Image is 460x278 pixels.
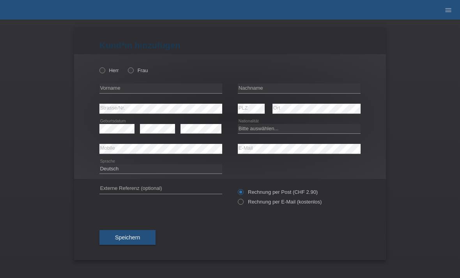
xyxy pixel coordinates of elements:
label: Rechnung per Post (CHF 2.90) [238,189,318,195]
label: Frau [128,67,148,73]
a: menu [441,7,456,12]
h1: Kund*in hinzufügen [99,41,361,50]
label: Herr [99,67,119,73]
input: Herr [99,67,104,73]
button: Speichern [99,230,156,245]
input: Frau [128,67,133,73]
span: Speichern [115,234,140,241]
i: menu [444,6,452,14]
input: Rechnung per Post (CHF 2.90) [238,189,243,199]
label: Rechnung per E-Mail (kostenlos) [238,199,322,205]
input: Rechnung per E-Mail (kostenlos) [238,199,243,209]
